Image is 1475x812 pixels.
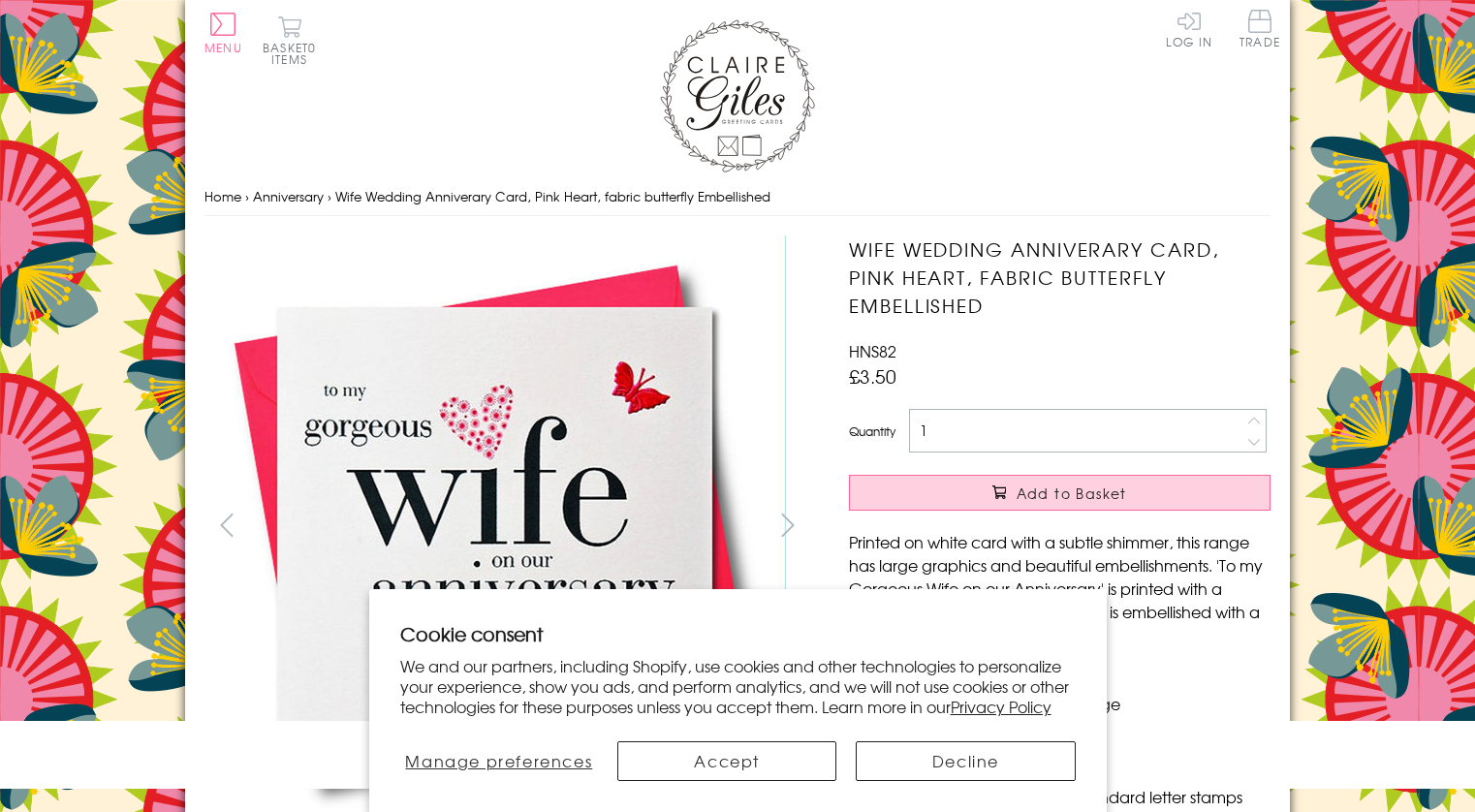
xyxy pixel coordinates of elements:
span: 0 items [271,39,316,68]
span: › [328,187,331,205]
button: Decline [856,741,1075,781]
span: › [245,187,249,205]
button: Manage preferences [400,741,599,781]
p: We and our partners, including Shopify, use cookies and other technologies to personalize your ex... [400,656,1076,716]
button: next [767,503,810,547]
span: Add to Basket [1017,484,1127,503]
h2: Cookie consent [400,620,1076,647]
a: Privacy Policy [951,695,1051,718]
a: Trade [1240,10,1280,51]
button: Basket0 items [263,16,316,65]
span: Menu [204,39,242,56]
span: Trade [1240,10,1280,47]
a: Anniversary [253,187,324,205]
nav: breadcrumbs [204,177,1271,217]
label: Quantity [849,422,895,440]
img: Claire Giles Greetings Cards [660,19,815,172]
span: £3.50 [849,362,896,390]
button: Add to Basket [849,475,1271,511]
span: HNS82 [849,339,896,362]
h1: Wife Wedding Anniverary Card, Pink Heart, fabric butterfly Embellished [849,235,1271,319]
span: Wife Wedding Anniverary Card, Pink Heart, fabric butterfly Embellished [335,187,770,205]
p: Printed on white card with a subtle shimmer, this range has large graphics and beautiful embellis... [849,530,1271,646]
a: Log In [1166,10,1212,47]
button: prev [204,503,248,547]
span: Manage preferences [405,749,592,772]
a: Home [204,187,241,205]
button: Menu [204,13,242,53]
button: Accept [617,741,836,781]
